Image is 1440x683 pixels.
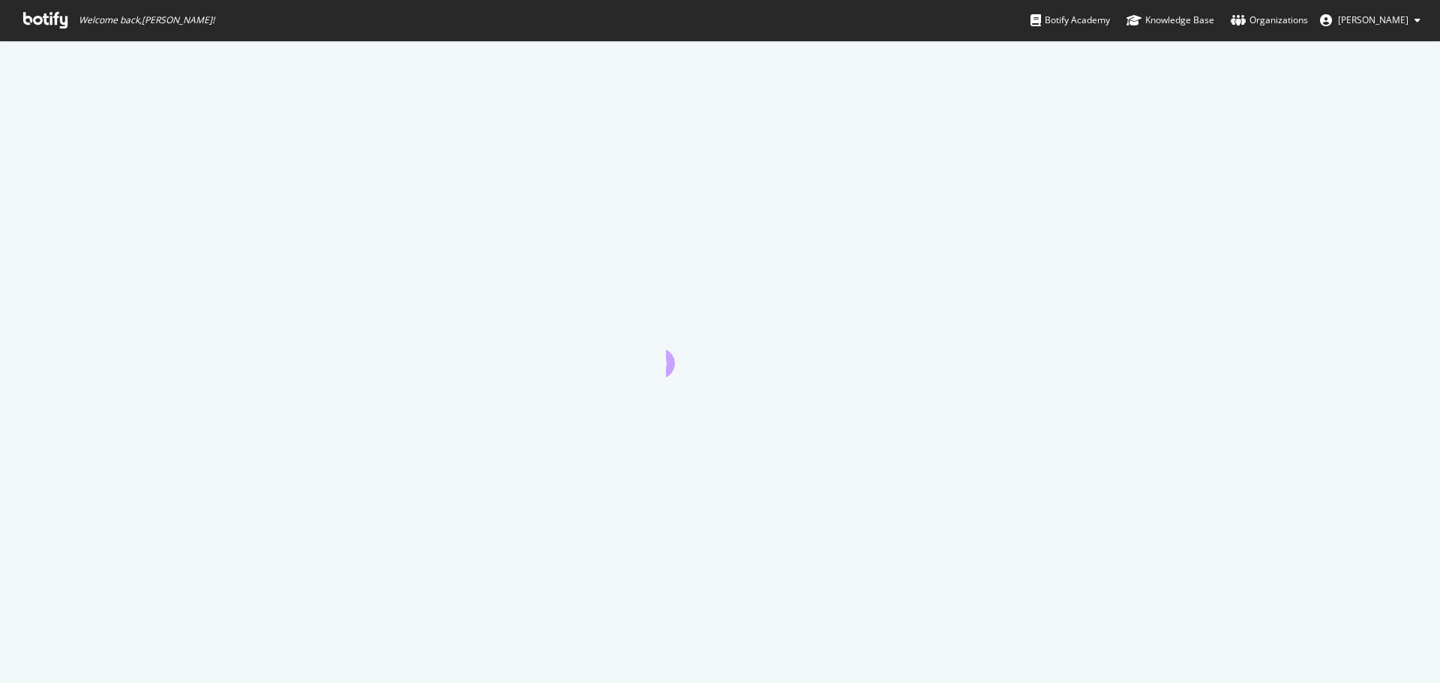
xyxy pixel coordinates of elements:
button: [PERSON_NAME] [1308,8,1432,32]
div: Organizations [1231,13,1308,28]
span: Avani Nagda [1338,13,1408,26]
span: Welcome back, [PERSON_NAME] ! [79,14,214,26]
div: Botify Academy [1030,13,1110,28]
div: animation [666,323,774,377]
div: Knowledge Base [1126,13,1214,28]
